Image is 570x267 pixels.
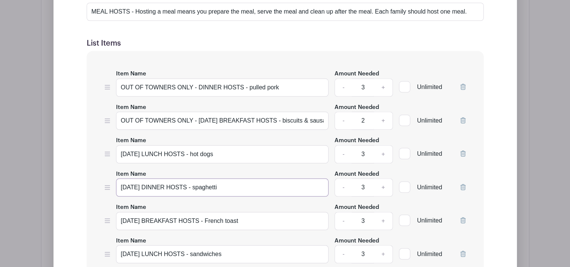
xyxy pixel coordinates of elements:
[116,112,329,130] input: e.g. Snacks or Check-in Attendees
[116,137,146,145] label: Item Name
[116,145,329,163] input: e.g. Snacks or Check-in Attendees
[417,117,442,124] span: Unlimited
[116,103,146,112] label: Item Name
[116,70,146,78] label: Item Name
[335,203,379,212] label: Amount Needed
[335,170,379,179] label: Amount Needed
[335,145,352,163] a: -
[116,178,329,196] input: e.g. Snacks or Check-in Attendees
[417,84,442,90] span: Unlimited
[116,237,146,246] label: Item Name
[417,251,442,257] span: Unlimited
[116,212,329,230] input: e.g. Snacks or Check-in Attendees
[374,112,393,130] a: +
[87,3,484,21] input: e.g. Things or volunteers we need for the event
[374,178,393,196] a: +
[116,245,329,263] input: e.g. Snacks or Check-in Attendees
[87,39,484,48] h5: List Items
[335,112,352,130] a: -
[335,70,379,78] label: Amount Needed
[417,150,442,157] span: Unlimited
[335,178,352,196] a: -
[417,184,442,190] span: Unlimited
[335,212,352,230] a: -
[335,78,352,97] a: -
[374,245,393,263] a: +
[335,237,379,246] label: Amount Needed
[335,137,379,145] label: Amount Needed
[116,203,146,212] label: Item Name
[335,103,379,112] label: Amount Needed
[335,245,352,263] a: -
[417,217,442,224] span: Unlimited
[374,78,393,97] a: +
[374,145,393,163] a: +
[116,170,146,179] label: Item Name
[116,78,329,97] input: e.g. Snacks or Check-in Attendees
[374,212,393,230] a: +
